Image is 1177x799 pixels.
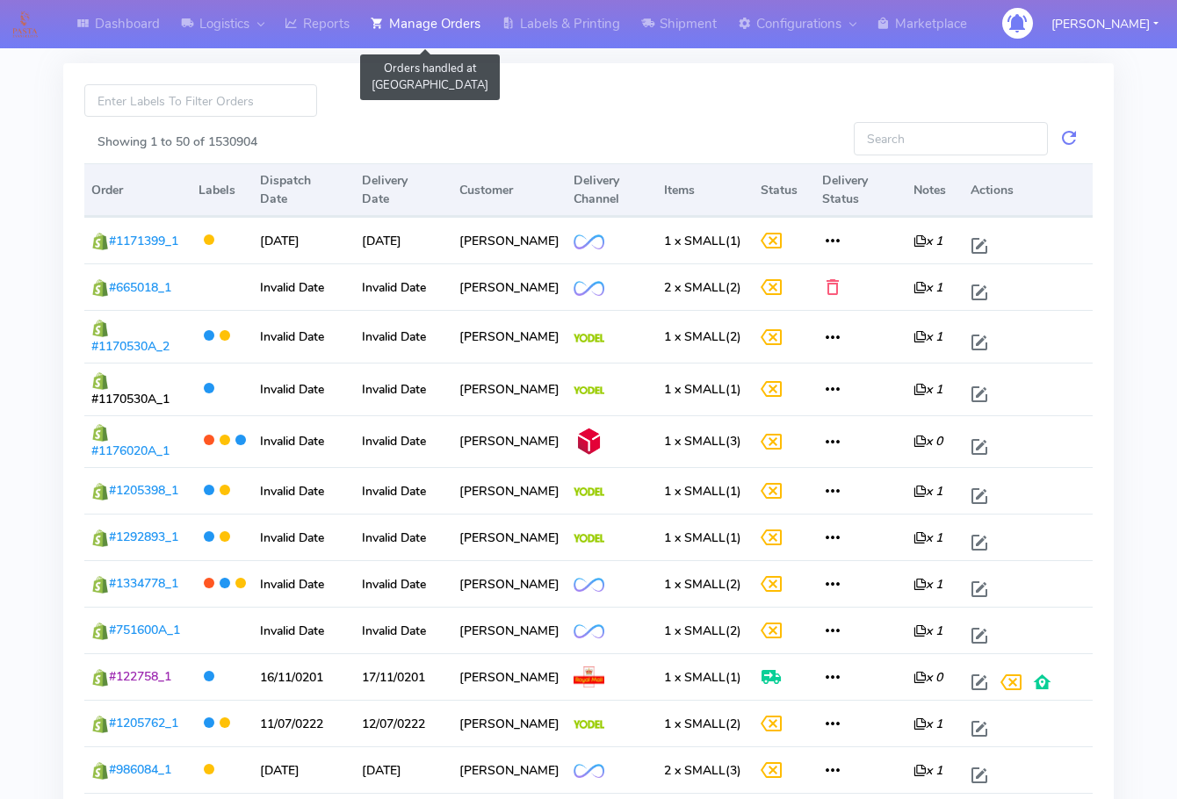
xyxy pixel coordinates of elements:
span: (3) [664,433,741,450]
img: Royal Mail [574,666,604,687]
span: #1334778_1 [109,575,178,592]
td: 16/11/0201 [253,653,355,700]
span: #1170530A_1 [91,391,170,407]
td: Invalid Date [355,263,452,310]
span: 1 x SMALL [664,483,726,500]
th: Delivery Status [815,163,906,217]
input: Enter Labels To Filter Orders [84,84,317,117]
span: #1205398_1 [109,482,178,499]
th: Delivery Date [355,163,452,217]
td: [PERSON_NAME] [452,467,567,514]
td: Invalid Date [355,467,452,514]
span: (1) [664,233,741,249]
th: Items [657,163,753,217]
span: (3) [664,762,741,779]
td: [DATE] [253,217,355,263]
button: [PERSON_NAME] [1038,6,1172,42]
td: [PERSON_NAME] [452,415,567,468]
td: Invalid Date [355,607,452,653]
td: Invalid Date [253,560,355,607]
span: (1) [664,669,741,686]
td: [PERSON_NAME] [452,560,567,607]
span: 2 x SMALL [664,762,726,779]
td: Invalid Date [253,263,355,310]
td: [DATE] [355,746,452,793]
td: [PERSON_NAME] [452,653,567,700]
img: OnFleet [574,578,604,593]
img: OnFleet [574,281,604,296]
i: x 1 [913,623,942,639]
td: [DATE] [253,746,355,793]
th: Customer [452,163,567,217]
i: x 1 [913,529,942,546]
span: (1) [664,381,741,398]
td: [PERSON_NAME] [452,263,567,310]
th: Labels [191,163,253,217]
td: Invalid Date [355,363,452,415]
span: 1 x SMALL [664,328,726,345]
td: [PERSON_NAME] [452,514,567,560]
th: Delivery Channel [567,163,658,217]
td: [PERSON_NAME] [452,746,567,793]
img: Yodel [574,534,604,543]
th: Actions [964,163,1093,217]
span: 1 x SMALL [664,716,726,732]
span: 1 x SMALL [664,623,726,639]
span: (2) [664,716,741,732]
td: [PERSON_NAME] [452,700,567,746]
span: #751600A_1 [109,622,180,638]
i: x 1 [913,716,942,732]
i: x 1 [913,279,942,296]
td: Invalid Date [253,467,355,514]
span: 2 x SMALL [664,279,726,296]
img: OnFleet [574,234,604,249]
img: Yodel [574,487,604,496]
td: Invalid Date [253,310,355,363]
span: 1 x SMALL [664,669,726,686]
td: Invalid Date [355,415,452,468]
span: 1 x SMALL [664,381,726,398]
td: Invalid Date [355,560,452,607]
span: #122758_1 [109,668,171,685]
th: Notes [906,163,964,217]
span: #1292893_1 [109,529,178,545]
i: x 1 [913,233,942,249]
td: Invalid Date [253,363,355,415]
span: (2) [664,623,741,639]
td: [PERSON_NAME] [452,607,567,653]
span: (1) [664,483,741,500]
i: x 1 [913,381,942,398]
td: 12/07/0222 [355,700,452,746]
i: x 1 [913,328,942,345]
span: (2) [664,328,741,345]
span: #1171399_1 [109,233,178,249]
span: 1 x SMALL [664,233,726,249]
img: DPD [574,426,604,457]
td: Invalid Date [253,415,355,468]
span: 1 x SMALL [664,529,726,546]
th: Dispatch Date [253,163,355,217]
i: x 1 [913,483,942,500]
label: Showing 1 to 50 of 1530904 [97,133,257,151]
span: #1170530A_2 [91,338,170,355]
i: x 1 [913,762,942,779]
input: Search [854,122,1048,155]
span: (1) [664,529,741,546]
span: 1 x SMALL [664,576,726,593]
td: [PERSON_NAME] [452,217,567,263]
img: OnFleet [574,764,604,779]
td: 11/07/0222 [253,700,355,746]
td: 17/11/0201 [355,653,452,700]
th: Status [754,163,815,217]
span: #986084_1 [109,761,171,778]
img: OnFleet [574,624,604,639]
span: (2) [664,576,741,593]
span: 1 x SMALL [664,433,726,450]
i: x 0 [913,669,942,686]
td: Invalid Date [253,514,355,560]
span: #665018_1 [109,279,171,296]
td: Invalid Date [355,310,452,363]
img: Yodel [574,720,604,729]
td: [PERSON_NAME] [452,310,567,363]
th: Order [84,163,191,217]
